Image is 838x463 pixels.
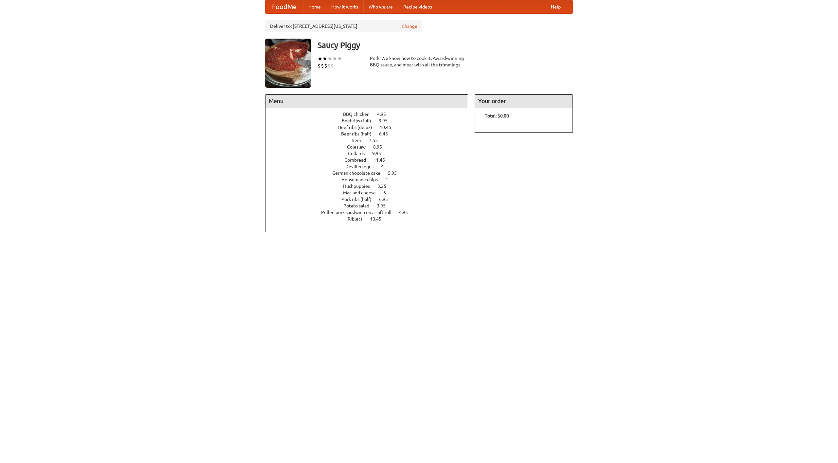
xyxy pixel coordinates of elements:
span: Beef ribs (full) [342,118,378,123]
li: ★ [327,55,332,62]
a: Change [402,23,417,29]
span: Pork ribs (half) [341,197,378,202]
li: ★ [318,55,322,62]
span: Beef ribs (half) [341,131,378,136]
a: Home [303,0,326,13]
span: 3.95 [377,203,392,208]
a: BBQ chicken 4.95 [343,112,398,117]
a: Potato salad 3.95 [343,203,398,208]
li: ★ [322,55,327,62]
span: Pulled pork sandwich on a soft roll [321,210,398,215]
span: Cornbread [344,157,373,163]
a: Beef ribs (half) 6.45 [341,131,400,136]
span: 4 [381,164,390,169]
span: German chocolate cake [332,170,387,176]
h4: Menu [265,95,468,108]
li: $ [321,62,324,69]
span: 6 [383,190,392,195]
div: Deliver to: [STREET_ADDRESS][US_STATE] [265,20,422,32]
span: 5.95 [388,170,403,176]
span: 9.95 [379,118,394,123]
span: Mac and cheese [343,190,382,195]
a: Who we are [363,0,398,13]
a: Beer 7.55 [352,138,390,143]
a: Pork ribs (half) 6.95 [341,197,400,202]
li: $ [331,62,334,69]
a: Mac and cheese 6 [343,190,398,195]
span: Devilled eggs [345,164,380,169]
span: 10.45 [370,216,388,222]
a: German chocolate cake 5.95 [332,170,409,176]
b: Total: $0.00 [485,113,509,118]
span: 8.95 [373,144,389,150]
span: 10.45 [380,125,398,130]
a: How it works [326,0,363,13]
a: Housemade chips 4 [341,177,400,182]
h3: Saucy Piggy [318,39,573,52]
span: Beer [352,138,368,143]
span: 4 [385,177,394,182]
a: Hushpuppies 3.25 [343,184,398,189]
li: $ [327,62,331,69]
span: Housemade chips [341,177,384,182]
li: $ [324,62,327,69]
span: Hushpuppies [343,184,376,189]
li: $ [318,62,321,69]
span: 3.25 [377,184,393,189]
span: 6.45 [379,131,394,136]
span: Collards [348,151,371,156]
span: 4.95 [399,210,414,215]
span: 9.95 [372,151,388,156]
span: 6.95 [379,197,394,202]
li: ★ [332,55,337,62]
a: Beef ribs (full) 9.95 [342,118,400,123]
span: BBQ chicken [343,112,376,117]
a: Help [546,0,566,13]
div: Pork. We know how to cook it. Award-winning BBQ sauce, and meat with all the trimmings. [370,55,468,68]
h4: Your order [475,95,573,108]
a: Riblets 10.45 [348,216,393,222]
span: Coleslaw [347,144,372,150]
span: Riblets [348,216,369,222]
a: Recipe videos [398,0,437,13]
a: Coleslaw 8.95 [347,144,394,150]
a: Collards 9.95 [348,151,393,156]
span: Beef ribs (delux) [338,125,379,130]
a: Devilled eggs 4 [345,164,396,169]
a: Cornbread 11.45 [344,157,397,163]
span: 4.95 [377,112,392,117]
span: Potato salad [343,203,376,208]
li: ★ [337,55,342,62]
a: Beef ribs (delux) 10.45 [338,125,403,130]
a: FoodMe [265,0,303,13]
span: 11.45 [373,157,392,163]
span: 7.55 [369,138,384,143]
a: Pulled pork sandwich on a soft roll 4.95 [321,210,420,215]
img: angular.jpg [265,39,311,88]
